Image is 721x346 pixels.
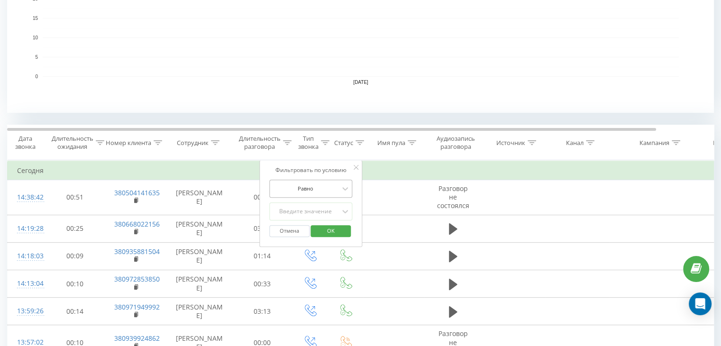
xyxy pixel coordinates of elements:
div: Аудиозапись разговора [433,135,479,151]
td: 00:09 [46,242,105,270]
text: 0 [35,74,38,79]
a: 380668022156 [114,219,160,228]
text: 10 [33,35,38,40]
td: 00:14 [46,298,105,325]
div: 14:38:42 [17,188,36,207]
div: Имя пула [377,139,405,147]
div: Введите значение [272,208,339,215]
a: 380972853850 [114,274,160,283]
text: [DATE] [353,80,368,85]
a: 380971949992 [114,302,160,311]
div: Open Intercom Messenger [689,292,712,315]
td: [PERSON_NAME] [166,270,233,298]
div: 14:18:03 [17,247,36,265]
td: [PERSON_NAME] [166,242,233,270]
text: 15 [33,16,38,21]
div: Фильтровать по условию [269,165,353,175]
td: [PERSON_NAME] [166,298,233,325]
div: Источник [496,139,525,147]
td: [PERSON_NAME] [166,180,233,215]
td: 01:14 [233,242,292,270]
button: Отмена [269,225,310,237]
span: Разговор не состоялся [437,184,469,210]
button: OK [311,225,351,237]
div: Номер клиента [106,139,151,147]
div: Статус [334,139,353,147]
a: 380939924862 [114,334,160,343]
td: 00:10 [46,270,105,298]
a: 380935881504 [114,247,160,256]
text: 5 [35,55,38,60]
td: 00:00 [233,180,292,215]
div: Тип звонка [298,135,319,151]
td: 03:13 [233,298,292,325]
div: Сотрудник [177,139,209,147]
div: Канал [566,139,584,147]
td: 00:33 [233,270,292,298]
div: Длительность разговора [239,135,281,151]
td: [PERSON_NAME] [166,215,233,242]
span: OK [318,223,344,238]
a: 380504141635 [114,188,160,197]
div: Дата звонка [8,135,43,151]
div: Длительность ожидания [52,135,93,151]
div: 14:19:28 [17,219,36,238]
div: Кампания [639,139,669,147]
td: 00:51 [46,180,105,215]
td: 00:25 [46,215,105,242]
td: 03:10 [233,215,292,242]
div: 13:59:26 [17,302,36,320]
div: 14:13:04 [17,274,36,293]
